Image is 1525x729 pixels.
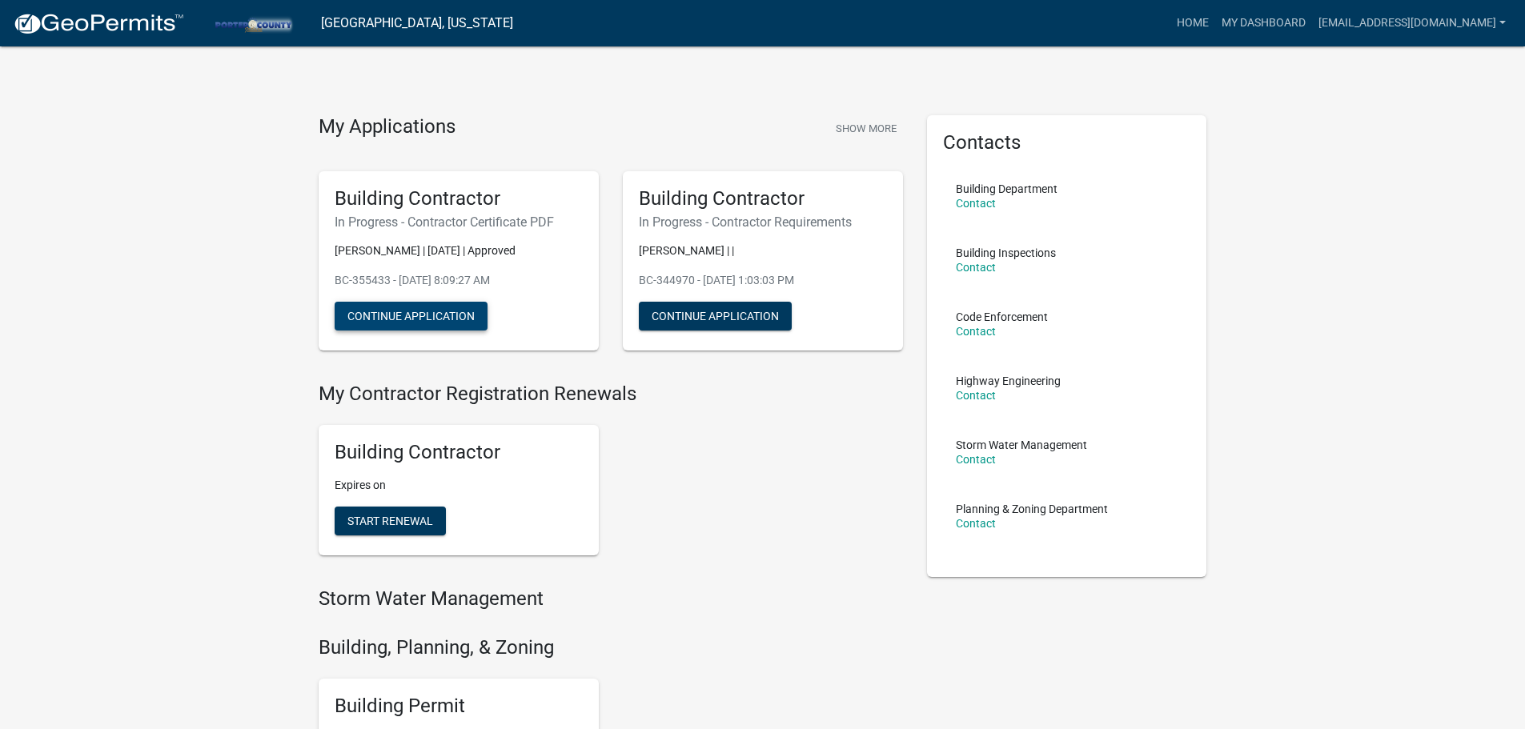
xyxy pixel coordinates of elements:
[956,389,996,402] a: Contact
[319,636,903,659] h4: Building, Planning, & Zoning
[335,695,583,718] h5: Building Permit
[829,115,903,142] button: Show More
[347,515,433,527] span: Start Renewal
[335,187,583,210] h5: Building Contractor
[956,197,996,210] a: Contact
[319,383,903,568] wm-registration-list-section: My Contractor Registration Renewals
[639,242,887,259] p: [PERSON_NAME] | |
[319,383,903,406] h4: My Contractor Registration Renewals
[943,131,1191,154] h5: Contacts
[956,247,1056,258] p: Building Inspections
[335,214,583,230] h6: In Progress - Contractor Certificate PDF
[335,507,446,535] button: Start Renewal
[639,187,887,210] h5: Building Contractor
[639,302,792,330] button: Continue Application
[319,115,455,139] h4: My Applications
[639,214,887,230] h6: In Progress - Contractor Requirements
[956,375,1061,387] p: Highway Engineering
[956,325,996,338] a: Contact
[335,441,583,464] h5: Building Contractor
[639,272,887,289] p: BC-344970 - [DATE] 1:03:03 PM
[956,503,1108,515] p: Planning & Zoning Department
[335,302,488,330] button: Continue Application
[197,12,308,34] img: Porter County, Indiana
[1312,8,1512,38] a: [EMAIL_ADDRESS][DOMAIN_NAME]
[335,242,583,259] p: [PERSON_NAME] | [DATE] | Approved
[956,261,996,274] a: Contact
[956,453,996,466] a: Contact
[956,439,1087,451] p: Storm Water Management
[956,183,1057,194] p: Building Department
[1170,8,1215,38] a: Home
[1215,8,1312,38] a: My Dashboard
[956,517,996,530] a: Contact
[335,272,583,289] p: BC-355433 - [DATE] 8:09:27 AM
[321,10,513,37] a: [GEOGRAPHIC_DATA], [US_STATE]
[319,587,903,611] h4: Storm Water Management
[956,311,1048,322] p: Code Enforcement
[335,477,583,494] p: Expires on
